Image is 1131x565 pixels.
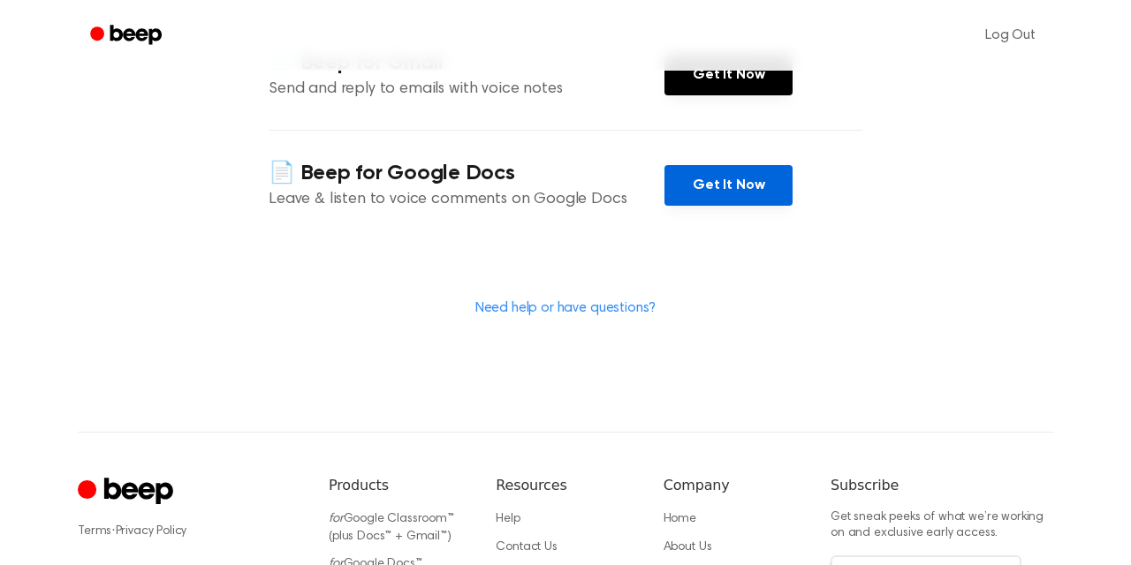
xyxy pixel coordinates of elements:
div: · [78,523,300,540]
a: Get It Now [664,55,793,95]
a: Get It Now [664,165,793,206]
p: Leave & listen to voice comments on Google Docs [269,188,664,212]
h4: 📄 Beep for Google Docs [269,159,664,188]
p: Get sneak peeks of what we’re working on and exclusive early access. [831,510,1053,541]
h6: Resources [496,475,634,496]
a: forGoogle Classroom™ (plus Docs™ + Gmail™) [329,513,454,543]
a: Cruip [78,475,178,509]
a: Beep [78,19,178,53]
a: Terms [78,525,111,538]
a: About Us [664,541,712,554]
a: Privacy Policy [116,525,187,538]
h6: Products [329,475,467,496]
p: Send and reply to emails with voice notes [269,78,664,102]
a: Contact Us [496,541,557,554]
a: Home [664,513,696,525]
i: for [329,513,344,525]
a: Log Out [968,14,1053,56]
h6: Company [664,475,802,496]
h6: Subscribe [831,475,1053,496]
a: Help [496,513,520,525]
a: Need help or have questions? [475,301,657,315]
